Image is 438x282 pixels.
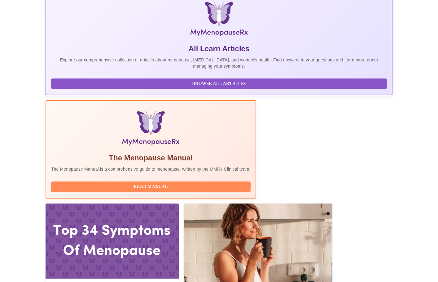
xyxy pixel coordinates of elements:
h5: The Menopause Manual [51,153,251,163]
img: Menopause Manual [83,111,219,148]
span: Browse All Articles [57,80,381,88]
h5: All Learn Articles [51,44,387,54]
a: Browse All Articles [51,81,388,86]
img: MyMenopauseRx Logo [103,2,335,39]
span: Read Manual [57,183,244,191]
a: Read Manual [51,184,252,189]
p: Explore our comprehensive collection of articles about menopause, [MEDICAL_DATA], and women's hea... [51,57,387,69]
button: Browse All Articles [51,78,387,89]
button: Read Manual [51,181,251,192]
p: The Menopause Manual is a comprehensive guide to menopause, written by the MMRx Clinical team. [51,166,251,172]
